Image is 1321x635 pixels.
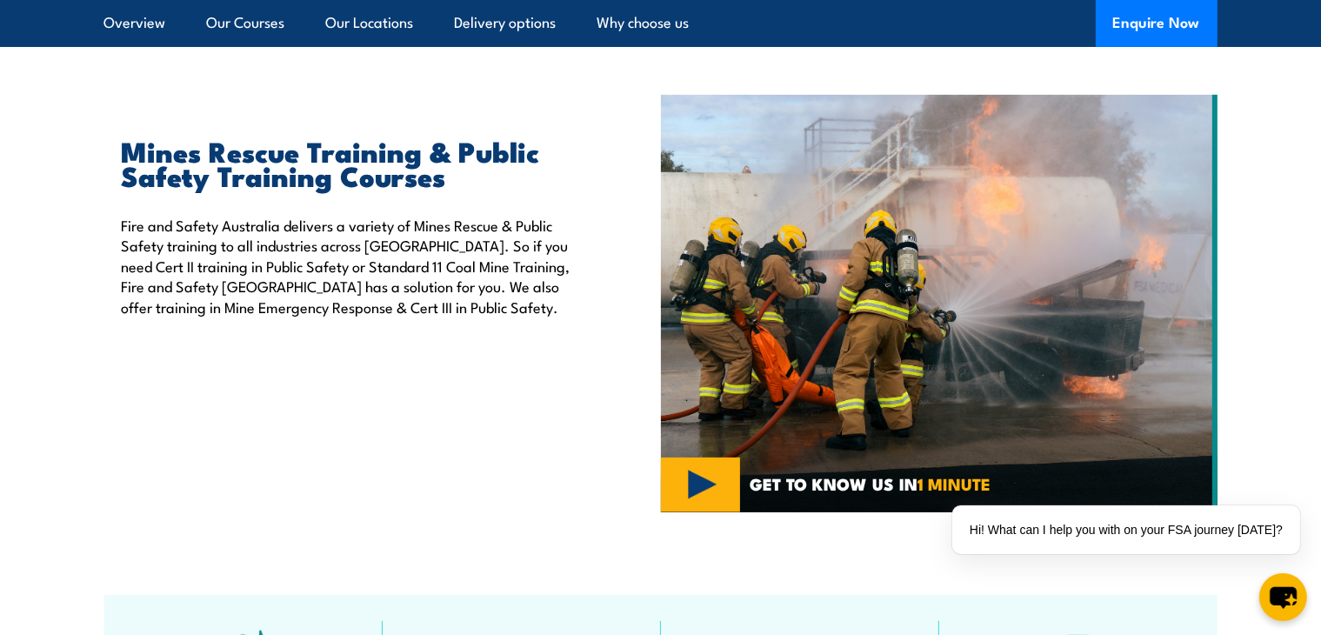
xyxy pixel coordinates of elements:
[917,471,991,496] strong: 1 MINUTE
[661,95,1218,512] img: Mines Rescue Training & Public Safety COURSES
[122,215,581,317] p: Fire and Safety Australia delivers a variety of Mines Rescue & Public Safety training to all indu...
[750,476,991,491] span: GET TO KNOW US IN
[1259,573,1307,621] button: chat-button
[952,505,1300,554] div: Hi! What can I help you with on your FSA journey [DATE]?
[122,138,581,187] h2: Mines Rescue Training & Public Safety Training Courses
